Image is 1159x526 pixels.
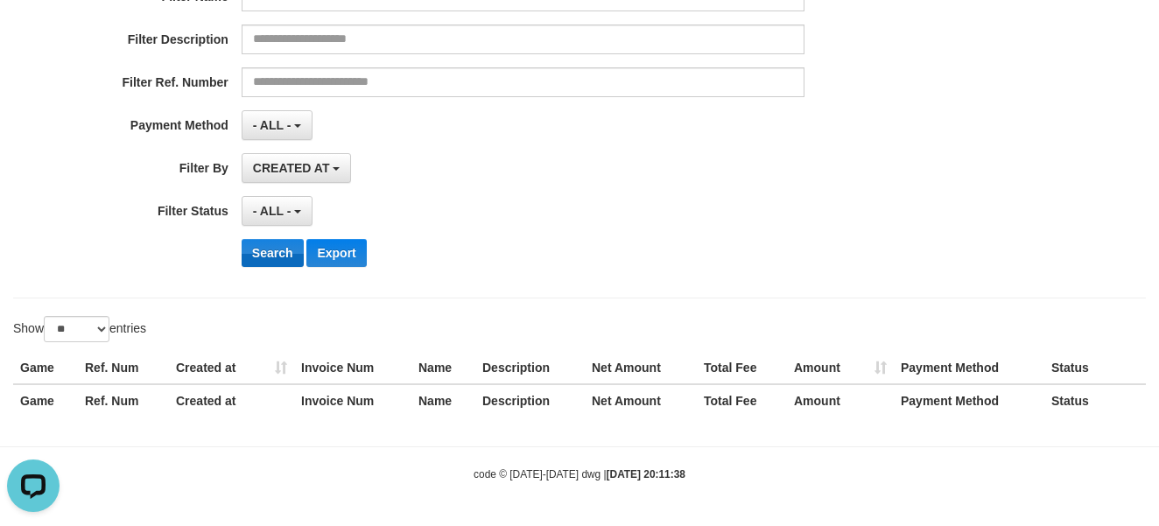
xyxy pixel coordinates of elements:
th: Payment Method [894,352,1044,384]
th: Amount [787,352,894,384]
strong: [DATE] 20:11:38 [607,468,685,480]
th: Created at [169,384,294,417]
th: Status [1044,352,1146,384]
span: - ALL - [253,118,292,132]
th: Name [411,352,475,384]
th: Ref. Num [78,352,169,384]
th: Description [475,352,585,384]
th: Status [1044,384,1146,417]
th: Ref. Num [78,384,169,417]
small: code © [DATE]-[DATE] dwg | [474,468,685,480]
th: Net Amount [585,352,697,384]
span: CREATED AT [253,161,330,175]
button: Export [306,239,366,267]
th: Description [475,384,585,417]
th: Invoice Num [294,384,411,417]
label: Show entries [13,316,146,342]
button: - ALL - [242,196,313,226]
th: Game [13,384,78,417]
th: Game [13,352,78,384]
th: Total Fee [697,384,787,417]
th: Total Fee [697,352,787,384]
th: Payment Method [894,384,1044,417]
button: Open LiveChat chat widget [7,7,60,60]
button: CREATED AT [242,153,352,183]
select: Showentries [44,316,109,342]
button: - ALL - [242,110,313,140]
button: Search [242,239,304,267]
th: Name [411,384,475,417]
th: Net Amount [585,384,697,417]
span: - ALL - [253,204,292,218]
th: Created at [169,352,294,384]
th: Invoice Num [294,352,411,384]
th: Amount [787,384,894,417]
